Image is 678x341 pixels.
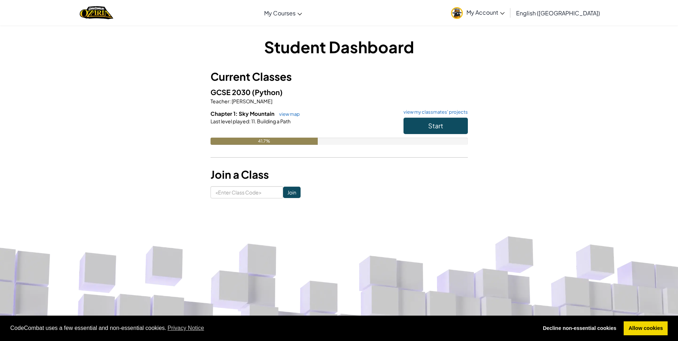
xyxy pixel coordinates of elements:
span: Last level played [211,118,249,124]
a: view map [276,111,300,117]
h1: Student Dashboard [211,36,468,58]
h3: Current Classes [211,69,468,85]
a: Ozaria by CodeCombat logo [80,5,113,20]
img: avatar [451,7,463,19]
span: Start [428,122,443,130]
span: My Account [466,9,505,16]
a: allow cookies [624,321,668,336]
button: Start [404,118,468,134]
a: English ([GEOGRAPHIC_DATA]) [513,3,604,23]
span: : [229,98,231,104]
span: English ([GEOGRAPHIC_DATA]) [516,9,600,17]
span: Chapter 1: Sky Mountain [211,110,276,117]
a: My Account [447,1,508,24]
span: [PERSON_NAME] [231,98,272,104]
span: CodeCombat uses a few essential and non-essential cookies. [10,323,533,333]
div: 41.7% [211,138,318,145]
span: (Python) [252,88,283,97]
input: <Enter Class Code> [211,186,283,198]
span: My Courses [264,9,296,17]
h3: Join a Class [211,167,468,183]
span: 11. [251,118,256,124]
span: Teacher [211,98,229,104]
a: view my classmates' projects [400,110,468,114]
input: Join [283,187,301,198]
a: learn more about cookies [167,323,206,333]
span: : [249,118,251,124]
a: deny cookies [538,321,621,336]
a: My Courses [261,3,306,23]
span: Building a Path [256,118,291,124]
span: GCSE 2030 [211,88,252,97]
img: Home [80,5,113,20]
